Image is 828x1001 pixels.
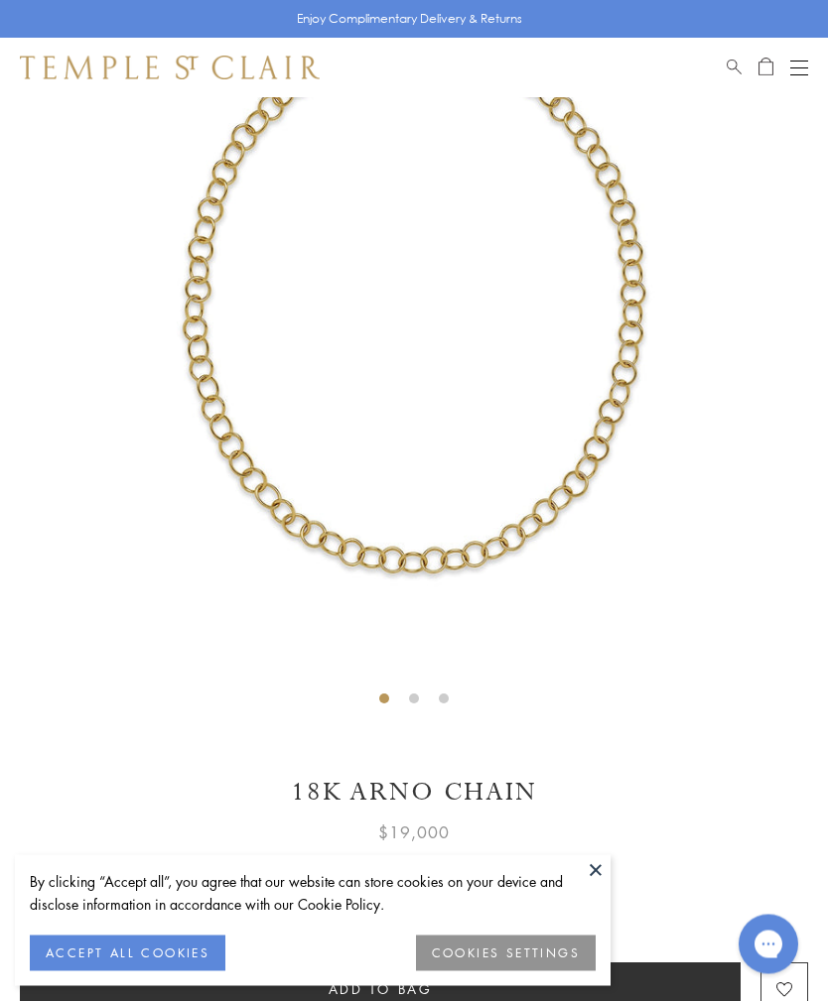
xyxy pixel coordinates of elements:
[30,936,225,971] button: ACCEPT ALL COOKIES
[416,936,596,971] button: COOKIES SETTINGS
[378,820,450,846] span: $19,000
[329,979,433,1001] span: Add to bag
[297,9,522,29] p: Enjoy Complimentary Delivery & Returns
[790,56,808,79] button: Open navigation
[727,56,742,79] a: Search
[729,908,808,981] iframe: Gorgias live chat messenger
[759,56,773,79] a: Open Shopping Bag
[20,776,808,811] h1: 18K Arno Chain
[20,56,320,79] img: Temple St. Clair
[30,870,596,916] div: By clicking “Accept all”, you agree that our website can store cookies on your device and disclos...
